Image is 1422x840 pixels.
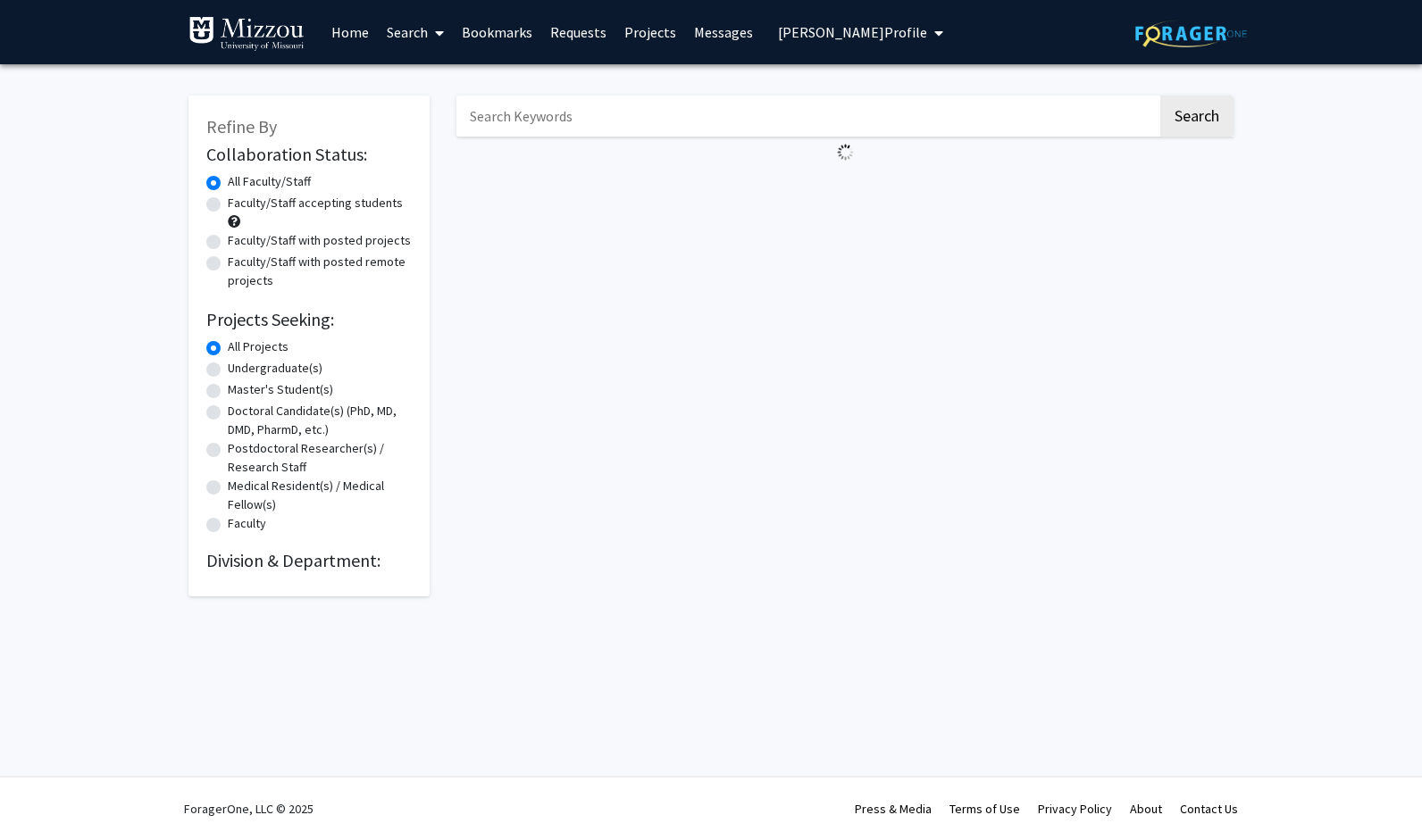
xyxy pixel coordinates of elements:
a: Privacy Policy [1038,801,1112,817]
a: Terms of Use [949,801,1020,817]
label: All Projects [228,337,289,356]
img: ForagerOne Logo [1135,20,1247,47]
span: Refine By [206,115,277,137]
nav: Page navigation [456,168,1234,209]
h2: Division & Department: [206,550,412,571]
label: Doctoral Candidate(s) (PhD, MD, DMD, PharmD, etc.) [228,402,412,439]
label: Undergraduate(s) [228,359,322,378]
a: Home [322,1,378,63]
div: ForagerOne, LLC © 2025 [184,778,314,840]
a: Messages [685,1,762,63]
a: Contact Us [1180,801,1238,817]
img: Loading [830,137,861,168]
h2: Collaboration Status: [206,144,412,165]
label: Faculty/Staff accepting students [228,194,403,212]
label: Faculty/Staff with posted remote projects [228,253,412,290]
button: Search [1160,96,1234,137]
label: Medical Resident(s) / Medical Fellow(s) [228,477,412,514]
a: About [1130,801,1162,817]
a: Requests [541,1,615,63]
label: Master's Student(s) [228,380,333,399]
a: Projects [615,1,685,63]
span: [PERSON_NAME] Profile [778,23,927,41]
img: University of Missouri Logo [188,16,305,52]
label: All Faculty/Staff [228,172,311,191]
input: Search Keywords [456,96,1158,137]
label: Faculty/Staff with posted projects [228,231,411,250]
label: Faculty [228,514,266,533]
iframe: Chat [1346,760,1409,827]
h2: Projects Seeking: [206,309,412,330]
a: Bookmarks [453,1,541,63]
label: Postdoctoral Researcher(s) / Research Staff [228,439,412,477]
a: Press & Media [855,801,932,817]
a: Search [378,1,453,63]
